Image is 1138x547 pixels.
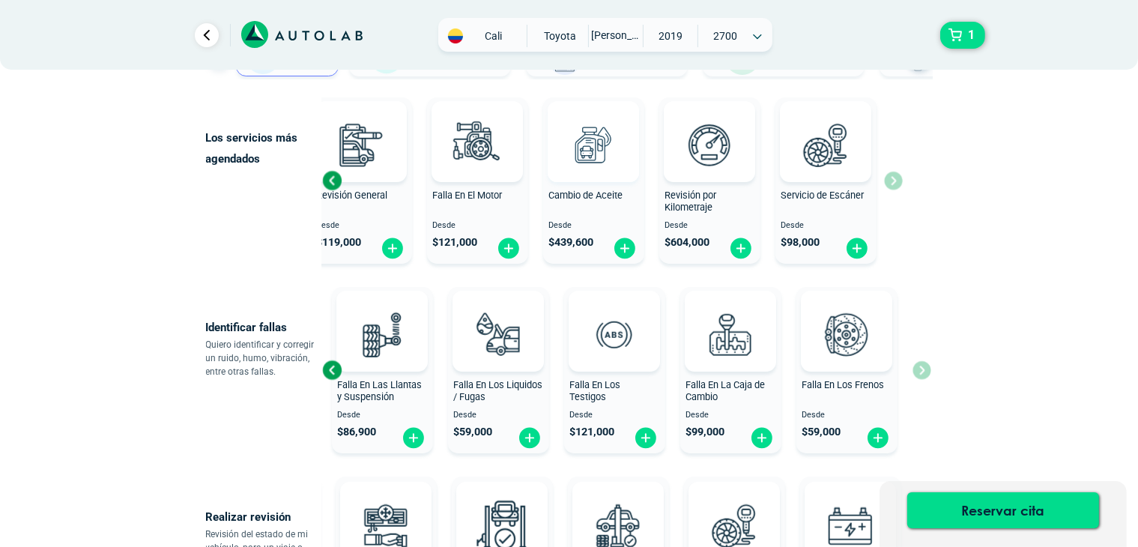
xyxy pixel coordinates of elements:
[427,97,528,264] button: Falla En El Motor Desde $121,000
[687,104,732,149] img: AD0BCuuxAAAAAElFTkSuQmCC
[708,294,753,339] img: AD0BCuuxAAAAAElFTkSuQmCC
[712,485,757,530] img: AD0BCuuxAAAAAElFTkSuQmCC
[570,426,615,438] span: $ 121,000
[338,379,423,403] span: Falla En Las Llantas y Suspensión
[433,236,478,249] span: $ 121,000
[665,221,754,231] span: Desde
[476,294,521,339] img: AD0BCuuxAAAAAElFTkSuQmCC
[686,411,775,420] span: Desde
[549,221,638,231] span: Desde
[845,237,869,260] img: fi_plus-circle2.svg
[195,23,219,47] a: Ir al paso anterior
[570,379,621,403] span: Falla En Los Testigos
[781,190,865,201] span: Servicio de Escáner
[338,411,427,420] span: Desde
[592,294,637,339] img: AD0BCuuxAAAAAElFTkSuQmCC
[543,97,644,264] button: Cambio de Aceite Desde $439,600
[444,112,510,178] img: diagnostic_engine-v3.svg
[433,221,522,231] span: Desde
[448,287,549,453] button: Falla En Los Liquidos / Fugas Desde $59,000
[697,301,763,367] img: diagnostic_caja-de-cambios-v3.svg
[781,221,871,231] span: Desde
[824,294,869,339] img: AD0BCuuxAAAAAElFTkSuQmCC
[479,485,524,530] img: AD0BCuuxAAAAAElFTkSuQmCC
[781,236,820,249] span: $ 98,000
[686,379,766,403] span: Falla En La Caja de Cambio
[659,97,760,264] button: Revisión por Kilometraje Desde $604,000
[644,25,697,47] span: 2019
[634,426,658,450] img: fi_plus-circle2.svg
[665,190,717,214] span: Revisión por Kilometraje
[793,112,859,178] img: escaner-v3.svg
[581,301,647,367] img: diagnostic_diagnostic_abs-v3.svg
[964,22,978,48] span: 1
[570,411,659,420] span: Desde
[321,359,343,381] div: Previous slide
[363,485,408,530] img: AD0BCuuxAAAAAElFTkSuQmCC
[454,379,543,403] span: Falla En Los Liquidos / Fugas
[803,104,848,149] img: AD0BCuuxAAAAAElFTkSuQmCC
[802,426,841,438] span: $ 59,000
[454,426,493,438] span: $ 59,000
[448,28,463,43] img: Flag of COLOMBIA
[589,25,642,46] span: [PERSON_NAME]
[328,112,394,178] img: revision_general-v3.svg
[465,301,531,367] img: diagnostic_gota-de-sangre-v3.svg
[796,287,898,453] button: Falla En Los Frenos Desde $59,000
[596,485,641,530] img: AD0BCuuxAAAAAElFTkSuQmCC
[802,411,892,420] span: Desde
[317,190,388,201] span: Revisión General
[381,237,405,260] img: fi_plus-circle2.svg
[360,294,405,339] img: AD0BCuuxAAAAAElFTkSuQmCC
[564,287,665,453] button: Falla En Los Testigos Desde $121,000
[571,104,616,149] img: AD0BCuuxAAAAAElFTkSuQmCC
[680,287,781,453] button: Falla En La Caja de Cambio Desde $99,000
[677,112,742,178] img: revision_por_kilometraje-v3.svg
[940,22,985,49] button: 1
[467,28,520,43] span: Cali
[750,426,774,450] img: fi_plus-circle2.svg
[907,492,1099,528] button: Reservar cita
[317,236,362,249] span: $ 119,000
[454,411,543,420] span: Desde
[317,221,406,231] span: Desde
[613,237,637,260] img: fi_plus-circle2.svg
[338,426,377,438] span: $ 86,900
[332,287,433,453] button: Falla En Las Llantas y Suspensión Desde $86,900
[311,97,412,264] button: Revisión General Desde $119,000
[206,127,322,169] p: Los servicios más agendados
[686,426,725,438] span: $ 99,000
[775,97,877,264] button: Servicio de Escáner Desde $98,000
[698,25,751,47] span: 2700
[349,301,415,367] img: diagnostic_suspension-v3.svg
[206,317,322,338] p: Identificar fallas
[560,112,626,178] img: cambio_de_aceite-v3.svg
[206,507,322,528] p: Realizar revisión
[665,236,710,249] span: $ 604,000
[206,338,322,378] p: Quiero identificar y corregir un ruido, humo, vibración, entre otras fallas.
[455,104,500,149] img: AD0BCuuxAAAAAElFTkSuQmCC
[518,426,542,450] img: fi_plus-circle2.svg
[549,236,594,249] span: $ 439,600
[339,104,384,149] img: AD0BCuuxAAAAAElFTkSuQmCC
[433,190,503,201] span: Falla En El Motor
[729,237,753,260] img: fi_plus-circle2.svg
[533,25,587,47] span: TOYOTA
[866,426,890,450] img: fi_plus-circle2.svg
[814,301,880,367] img: diagnostic_disco-de-freno-v3.svg
[402,426,426,450] img: fi_plus-circle2.svg
[549,190,623,201] span: Cambio de Aceite
[321,169,343,192] div: Previous slide
[802,379,885,390] span: Falla En Los Frenos
[828,485,873,530] img: AD0BCuuxAAAAAElFTkSuQmCC
[497,237,521,260] img: fi_plus-circle2.svg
